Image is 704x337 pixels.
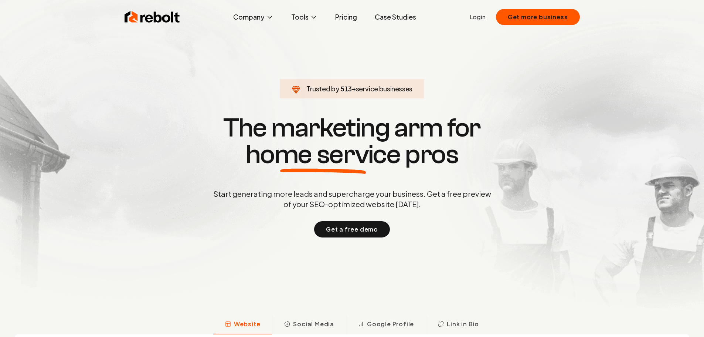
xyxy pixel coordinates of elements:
span: Social Media [293,320,334,328]
button: Get more business [496,9,580,25]
a: Case Studies [369,10,422,24]
span: 513 [340,84,352,94]
button: Link in Bio [426,315,491,334]
span: + [352,84,356,93]
span: service businesses [356,84,413,93]
span: home service [246,141,401,168]
span: Google Profile [367,320,414,328]
button: Tools [285,10,323,24]
button: Google Profile [346,315,426,334]
button: Website [213,315,272,334]
button: Get a free demo [314,221,390,237]
p: Start generating more leads and supercharge your business. Get a free preview of your SEO-optimiz... [212,189,493,209]
h1: The marketing arm for pros [175,115,530,168]
span: Link in Bio [447,320,479,328]
span: Trusted by [306,84,339,93]
img: Rebolt Logo [125,10,180,24]
a: Login [470,13,486,21]
span: Website [234,320,261,328]
button: Social Media [272,315,346,334]
a: Pricing [329,10,363,24]
button: Company [227,10,279,24]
